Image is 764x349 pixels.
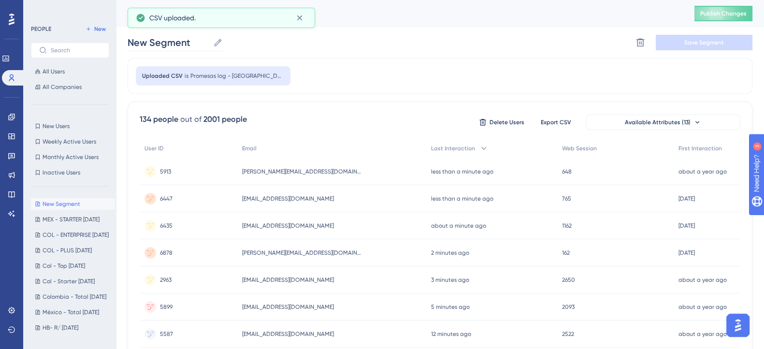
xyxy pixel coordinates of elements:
span: 6435 [160,222,173,230]
iframe: UserGuiding AI Assistant Launcher [723,311,752,340]
span: Uploaded CSV [142,72,183,80]
div: 134 people [140,114,178,125]
span: Promesas log - [GEOGRAPHIC_DATA]-Top [190,72,284,80]
button: Col - Top [DATE] [31,260,115,272]
span: New Segment [43,200,80,208]
input: Segment Name [128,36,209,49]
span: Weekly Active Users [43,138,96,145]
time: 2 minutes ago [431,249,469,256]
span: 2963 [160,276,172,284]
span: [EMAIL_ADDRESS][DOMAIN_NAME] [242,330,334,338]
time: 5 minutes ago [431,304,470,310]
span: [EMAIL_ADDRESS][DOMAIN_NAME] [242,222,334,230]
span: First Interaction [678,145,722,152]
span: 2522 [562,330,574,338]
span: Web Session [562,145,597,152]
time: about a year ago [678,304,727,310]
span: [PERSON_NAME][EMAIL_ADDRESS][DOMAIN_NAME] [242,249,363,257]
span: 5899 [160,303,173,311]
span: COL - ENTERPRISE [DATE] [43,231,109,239]
div: 3 [67,5,70,13]
button: MEX - STARTER [DATE] [31,214,115,225]
time: [DATE] [678,195,695,202]
span: 5587 [160,330,173,338]
button: Col - Starter [DATE] [31,276,115,287]
span: México - Total [DATE] [43,308,99,316]
button: Delete Users [477,115,526,130]
time: less than a minute ago [431,168,493,175]
time: about a minute ago [431,222,486,229]
button: COL - PLUS [DATE] [31,245,115,256]
button: Export CSV [532,115,580,130]
span: 1162 [562,222,572,230]
span: New [94,25,106,33]
span: CSV uploaded. [149,12,196,24]
span: Col - Top [DATE] [43,262,85,270]
span: [PERSON_NAME][EMAIL_ADDRESS][DOMAIN_NAME] [242,168,363,175]
button: New Users [31,120,109,132]
span: Export CSV [541,118,571,126]
button: Weekly Active Users [31,136,109,147]
div: PEOPLE [31,25,51,33]
span: 6447 [160,195,173,203]
span: HB- R/ [DATE] [43,324,78,332]
span: Col - Starter [DATE] [43,277,95,285]
button: Colombia - Total [DATE] [31,291,115,303]
time: about a year ago [678,276,727,283]
span: Save Segment [684,39,724,46]
span: All Companies [43,83,82,91]
span: 2650 [562,276,575,284]
time: [DATE] [678,222,695,229]
span: 162 [562,249,570,257]
div: People [128,7,670,20]
button: HB- R/ [DATE] [31,322,115,334]
button: All Companies [31,81,109,93]
span: COL - PLUS [DATE] [43,247,92,254]
input: Search [51,47,101,54]
button: Publish Changes [694,6,752,21]
span: Last Interaction [431,145,475,152]
span: is [185,72,188,80]
span: 765 [562,195,571,203]
time: 12 minutes ago [431,331,471,337]
span: Need Help? [23,2,60,14]
span: [EMAIL_ADDRESS][DOMAIN_NAME] [242,303,334,311]
div: out of [180,114,202,125]
span: Available Attributes (13) [625,118,691,126]
button: Monthly Active Users [31,151,109,163]
button: México - Total [DATE] [31,306,115,318]
span: User ID [144,145,164,152]
span: Email [242,145,257,152]
button: Available Attributes (13) [586,115,740,130]
div: 2001 people [203,114,247,125]
span: Monthly Active Users [43,153,99,161]
button: New [82,23,109,35]
time: about a year ago [678,331,727,337]
span: Publish Changes [700,10,747,17]
span: 6878 [160,249,173,257]
time: about a year ago [678,168,727,175]
span: Inactive Users [43,169,80,176]
button: All Users [31,66,109,77]
button: Inactive Users [31,167,109,178]
span: 648 [562,168,572,175]
time: less than a minute ago [431,195,493,202]
span: 5913 [160,168,171,175]
span: MEX - STARTER [DATE] [43,216,100,223]
span: [EMAIL_ADDRESS][DOMAIN_NAME] [242,195,334,203]
button: New Segment [31,198,115,210]
span: 2093 [562,303,575,311]
span: Delete Users [490,118,524,126]
button: Save Segment [656,35,752,50]
span: Colombia - Total [DATE] [43,293,106,301]
span: New Users [43,122,70,130]
button: COL - ENTERPRISE [DATE] [31,229,115,241]
time: 3 minutes ago [431,276,469,283]
span: All Users [43,68,65,75]
time: [DATE] [678,249,695,256]
span: [EMAIL_ADDRESS][DOMAIN_NAME] [242,276,334,284]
